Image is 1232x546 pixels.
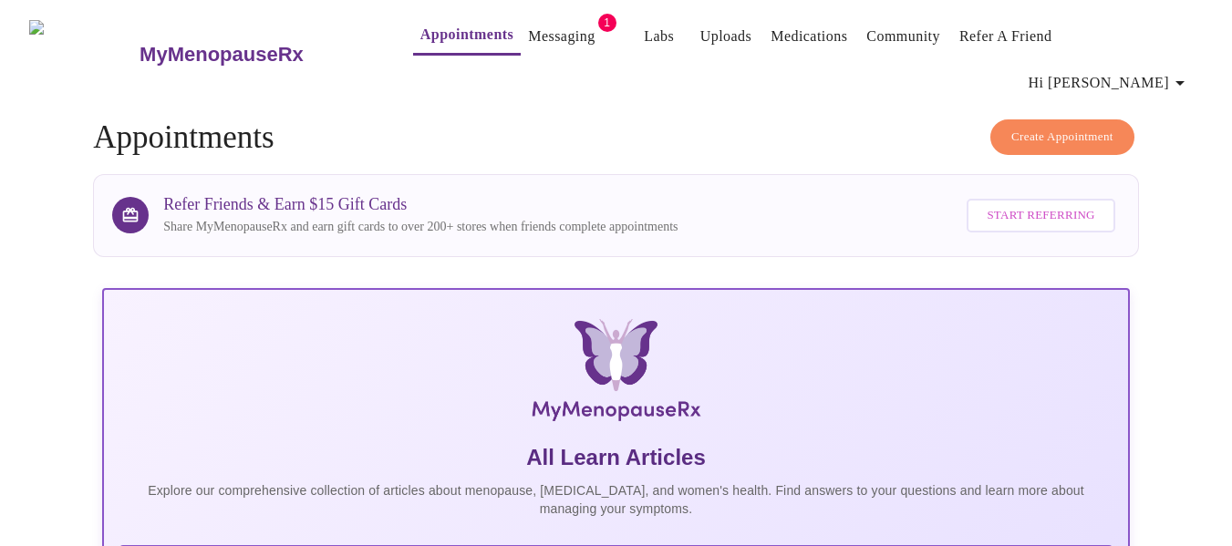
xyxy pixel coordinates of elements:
[119,443,1113,472] h5: All Learn Articles
[987,205,1094,226] span: Start Referring
[273,319,958,428] img: MyMenopauseRx Logo
[700,24,752,49] a: Uploads
[990,119,1134,155] button: Create Appointment
[962,190,1119,242] a: Start Referring
[1029,70,1191,96] span: Hi [PERSON_NAME]
[598,14,616,32] span: 1
[93,119,1139,156] h4: Appointments
[1011,127,1113,148] span: Create Appointment
[959,24,1052,49] a: Refer a Friend
[29,20,138,88] img: MyMenopauseRx Logo
[763,18,854,55] button: Medications
[967,199,1114,232] button: Start Referring
[771,24,847,49] a: Medications
[163,218,678,236] p: Share MyMenopauseRx and earn gift cards to over 200+ stores when friends complete appointments
[140,43,304,67] h3: MyMenopauseRx
[693,18,760,55] button: Uploads
[138,23,377,87] a: MyMenopauseRx
[413,16,521,56] button: Appointments
[952,18,1060,55] button: Refer a Friend
[521,18,602,55] button: Messaging
[859,18,947,55] button: Community
[420,22,513,47] a: Appointments
[866,24,940,49] a: Community
[119,481,1113,518] p: Explore our comprehensive collection of articles about menopause, [MEDICAL_DATA], and women's hea...
[630,18,688,55] button: Labs
[528,24,595,49] a: Messaging
[163,195,678,214] h3: Refer Friends & Earn $15 Gift Cards
[644,24,674,49] a: Labs
[1021,65,1198,101] button: Hi [PERSON_NAME]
